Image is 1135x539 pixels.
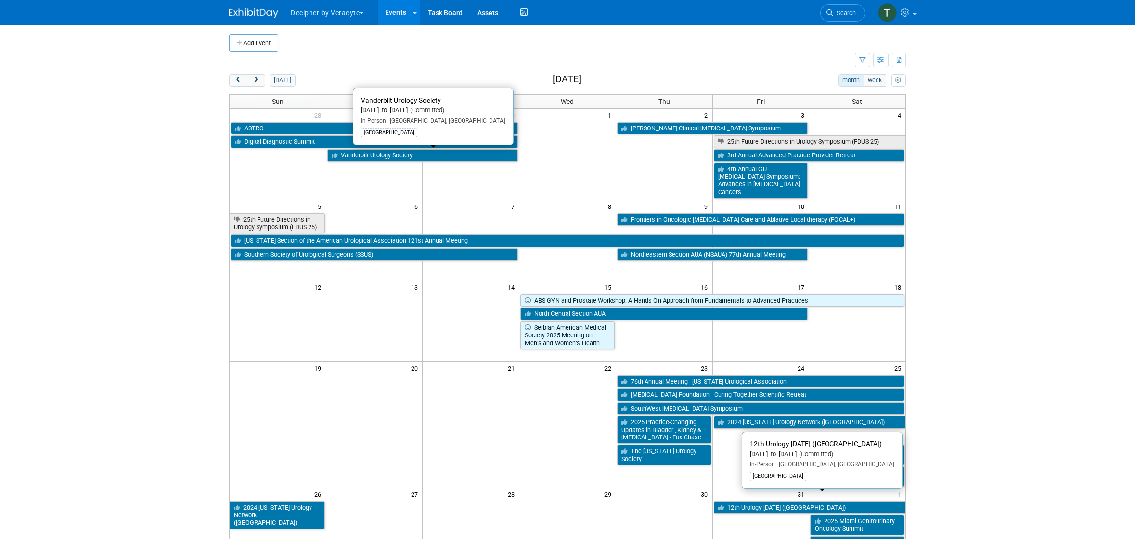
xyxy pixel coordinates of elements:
[797,450,833,458] span: (Committed)
[410,488,422,500] span: 27
[270,74,296,87] button: [DATE]
[797,281,809,293] span: 17
[617,416,711,444] a: 2025 Practice-Changing Updates in Bladder , Kidney & [MEDICAL_DATA] - Fox Chase
[413,200,422,212] span: 6
[520,294,904,307] a: ABS GYN and Prostate Workshop: A Hands-On Approach from Fundamentals to Advanced Practices
[757,98,765,105] span: Fri
[386,117,505,124] span: [GEOGRAPHIC_DATA], [GEOGRAPHIC_DATA]
[658,98,670,105] span: Thu
[617,445,711,465] a: The [US_STATE] Urology Society
[700,362,712,374] span: 23
[410,362,422,374] span: 20
[313,488,326,500] span: 26
[507,362,519,374] span: 21
[775,461,894,468] span: [GEOGRAPHIC_DATA], [GEOGRAPHIC_DATA]
[703,200,712,212] span: 9
[800,109,809,121] span: 3
[820,4,865,22] a: Search
[520,321,615,349] a: Serbian-American Medical Society 2025 Meeting on Men’s and Women’s Health
[893,362,905,374] span: 25
[797,488,809,500] span: 31
[852,98,862,105] span: Sat
[561,98,574,105] span: Wed
[229,74,247,87] button: prev
[893,200,905,212] span: 11
[361,96,441,104] span: Vanderbilt Urology Society
[247,74,265,87] button: next
[603,488,616,500] span: 29
[603,362,616,374] span: 22
[700,281,712,293] span: 16
[897,109,905,121] span: 4
[714,416,905,429] a: 2024 [US_STATE] Urology Network ([GEOGRAPHIC_DATA])
[617,122,808,135] a: [PERSON_NAME] Clinical [MEDICAL_DATA] Symposium
[750,472,806,481] div: [GEOGRAPHIC_DATA]
[361,117,386,124] span: In-Person
[553,74,581,85] h2: [DATE]
[891,74,906,87] button: myCustomButton
[617,375,904,388] a: 76th Annual Meeting - [US_STATE] Urological Association
[878,3,897,22] img: Tony Alvarado
[231,122,518,135] a: ASTRO
[617,213,904,226] a: Frontiers in Oncologic [MEDICAL_DATA] Care and Ablative Local therapy (FOCAL+)
[229,8,278,18] img: ExhibitDay
[230,213,325,233] a: 25th Future Directions in Urology Symposium (FDUS 25)
[833,9,856,17] span: Search
[810,515,904,535] a: 2025 Miami Genitourinary Oncology Summit
[714,149,904,162] a: 3rd Annual Advanced Practice Provider Retreat
[617,388,904,401] a: [MEDICAL_DATA] Foundation - Curing Together Scientific Retreat
[231,135,518,148] a: Digital Diagnostic Summit
[893,281,905,293] span: 18
[313,109,326,121] span: 28
[231,234,904,247] a: [US_STATE] Section of the American Urological Association 121st Annual Meeting
[617,248,808,261] a: Northeastern Section AUA (NSAUA) 77th Annual Meeting
[864,74,886,87] button: week
[617,402,904,415] a: SouthWest [MEDICAL_DATA] Symposium
[408,106,444,114] span: (Committed)
[317,200,326,212] span: 5
[714,135,905,148] a: 25th Future Directions in Urology Symposium (FDUS 25)
[361,128,417,137] div: [GEOGRAPHIC_DATA]
[895,77,902,84] i: Personalize Calendar
[703,109,712,121] span: 2
[361,106,505,115] div: [DATE] to [DATE]
[750,440,882,448] span: 12th Urology [DATE] ([GEOGRAPHIC_DATA])
[313,281,326,293] span: 12
[327,149,518,162] a: Vanderbilt Urology Society
[507,281,519,293] span: 14
[507,488,519,500] span: 28
[750,461,775,468] span: In-Person
[520,308,808,320] a: North Central Section AUA
[231,248,518,261] a: Southern Society of Urological Surgeons (SSUS)
[714,163,808,199] a: 4th Annual GU [MEDICAL_DATA] Symposium: Advances in [MEDICAL_DATA] Cancers
[510,200,519,212] span: 7
[272,98,284,105] span: Sun
[603,281,616,293] span: 15
[410,281,422,293] span: 13
[838,74,864,87] button: month
[230,501,325,529] a: 2024 [US_STATE] Urology Network ([GEOGRAPHIC_DATA])
[897,488,905,500] span: 1
[700,488,712,500] span: 30
[750,450,894,459] div: [DATE] to [DATE]
[714,501,905,514] a: 12th Urology [DATE] ([GEOGRAPHIC_DATA])
[797,200,809,212] span: 10
[607,200,616,212] span: 8
[313,362,326,374] span: 19
[607,109,616,121] span: 1
[797,362,809,374] span: 24
[229,34,278,52] button: Add Event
